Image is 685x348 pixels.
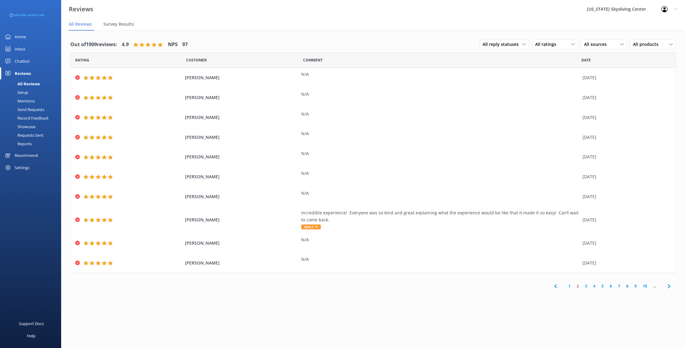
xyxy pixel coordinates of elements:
a: 2 [574,283,582,289]
a: 9 [631,283,640,289]
a: 8 [623,283,631,289]
a: 4 [590,283,598,289]
a: 10 [640,283,650,289]
div: Chatbot [15,55,30,67]
span: [PERSON_NAME] [185,94,298,101]
div: [DATE] [583,74,668,81]
div: [DATE] [583,240,668,246]
span: [PERSON_NAME] [185,217,298,223]
a: Record Feedback [4,114,61,122]
span: All Reviews [69,21,92,27]
div: Mentions [4,97,35,105]
h3: Reviews [69,4,93,14]
div: Settings [15,161,29,174]
div: N/A [301,91,579,98]
a: Reports [4,139,61,148]
img: 3-1676954853.png [9,10,44,20]
a: Setup [4,88,61,97]
div: Showcase [4,122,35,131]
a: 3 [582,283,590,289]
div: [DATE] [583,134,668,141]
a: 1 [565,283,574,289]
div: [DATE] [583,154,668,160]
span: Reply [301,224,321,229]
span: Question [303,57,323,63]
div: [DATE] [583,260,668,266]
span: All products [633,41,662,48]
div: Home [15,31,26,43]
div: Recommend [15,149,38,161]
div: N/A [301,256,579,263]
div: [DATE] [583,173,668,180]
span: [PERSON_NAME] [185,173,298,180]
div: Reports [4,139,32,148]
span: [PERSON_NAME] [185,193,298,200]
div: N/A [301,150,579,157]
div: Incredible experience! Everyone was so kind and great explaining what the experience would be lik... [301,209,579,223]
div: Inbox [15,43,25,55]
span: Date [581,57,591,63]
div: [DATE] [583,94,668,101]
span: [PERSON_NAME] [185,134,298,141]
div: [DATE] [583,217,668,223]
span: ... [650,283,659,289]
span: [PERSON_NAME] [185,74,298,81]
div: Reviews [15,67,31,80]
span: Date [186,57,207,63]
div: N/A [301,130,579,137]
a: Mentions [4,97,61,105]
h4: NPS [168,41,178,49]
div: N/A [301,111,579,117]
a: Requests Sent [4,131,61,139]
div: Send Requests [4,105,44,114]
div: N/A [301,71,579,78]
h4: Out of 1909 reviews: [70,41,117,49]
span: All sources [584,41,610,48]
div: Requests Sent [4,131,43,139]
a: 7 [615,283,623,289]
div: All Reviews [4,80,40,88]
span: Date [75,57,89,63]
div: Record Feedback [4,114,49,122]
div: [DATE] [583,114,668,121]
h4: 97 [182,41,188,49]
span: [PERSON_NAME] [185,154,298,160]
div: Setup [4,88,28,97]
div: Support Docs [19,317,44,330]
a: 5 [598,283,607,289]
div: N/A [301,170,579,177]
span: [PERSON_NAME] [185,260,298,266]
div: [DATE] [583,193,668,200]
span: All ratings [535,41,560,48]
a: Showcase [4,122,61,131]
a: Send Requests [4,105,61,114]
div: N/A [301,190,579,197]
div: N/A [301,236,579,243]
span: [PERSON_NAME] [185,240,298,246]
span: All reply statuses [483,41,522,48]
a: 6 [607,283,615,289]
a: All Reviews [4,80,61,88]
span: [PERSON_NAME] [185,114,298,121]
h4: 4.9 [122,41,129,49]
span: Survey Results [103,21,134,27]
div: Help [27,330,35,342]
